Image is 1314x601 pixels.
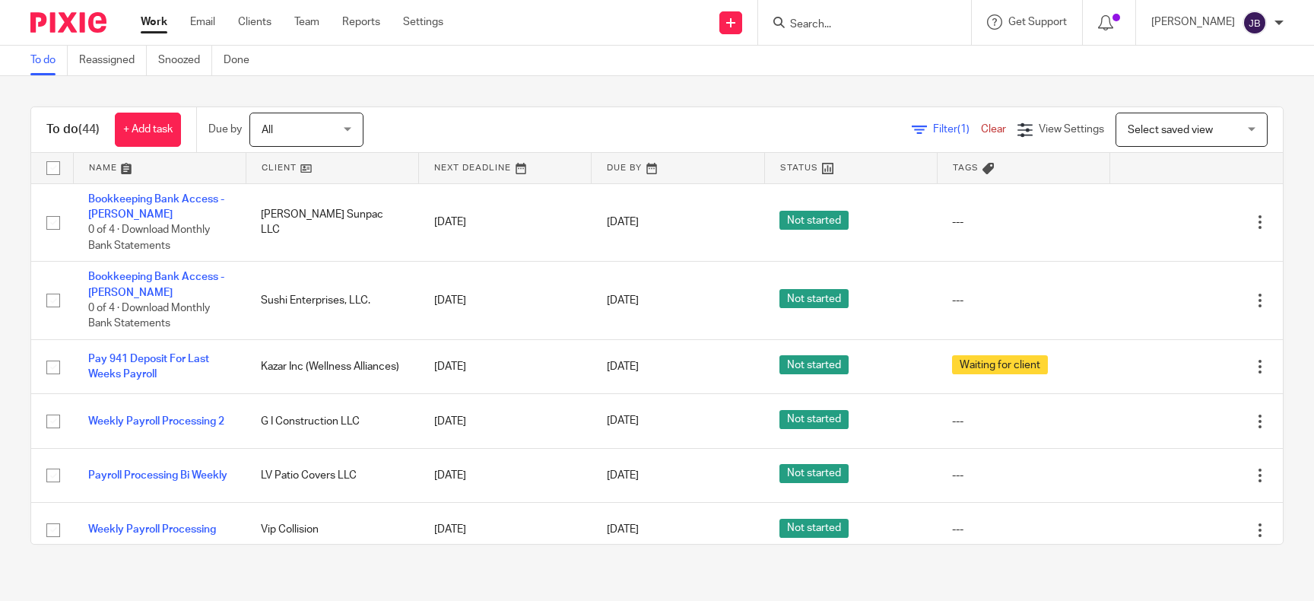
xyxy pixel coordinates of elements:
[952,522,1094,537] div: ---
[88,524,216,535] a: Weekly Payroll Processing
[88,470,227,481] a: Payroll Processing Bi Weekly
[246,262,418,340] td: Sushi Enterprises, LLC.
[342,14,380,30] a: Reports
[607,524,639,535] span: [DATE]
[224,46,261,75] a: Done
[952,414,1094,429] div: ---
[419,394,592,448] td: [DATE]
[79,46,147,75] a: Reassigned
[208,122,242,137] p: Due by
[88,272,224,297] a: Bookkeeping Bank Access - [PERSON_NAME]
[607,361,639,372] span: [DATE]
[88,303,210,329] span: 0 of 4 · Download Monthly Bank Statements
[789,18,925,32] input: Search
[607,470,639,481] span: [DATE]
[294,14,319,30] a: Team
[158,46,212,75] a: Snoozed
[779,464,849,483] span: Not started
[607,416,639,427] span: [DATE]
[88,194,224,220] a: Bookkeeping Bank Access - [PERSON_NAME]
[952,215,1094,230] div: ---
[779,519,849,538] span: Not started
[238,14,271,30] a: Clients
[1039,124,1104,135] span: View Settings
[953,164,979,172] span: Tags
[952,468,1094,483] div: ---
[419,262,592,340] td: [DATE]
[88,416,224,427] a: Weekly Payroll Processing 2
[190,14,215,30] a: Email
[246,183,418,262] td: [PERSON_NAME] Sunpac LLC
[419,503,592,557] td: [DATE]
[262,125,273,135] span: All
[246,394,418,448] td: G I Construction LLC
[141,14,167,30] a: Work
[779,410,849,429] span: Not started
[1128,125,1213,135] span: Select saved view
[933,124,981,135] span: Filter
[607,217,639,227] span: [DATE]
[419,448,592,502] td: [DATE]
[88,354,209,380] a: Pay 941 Deposit For Last Weeks Payroll
[607,295,639,306] span: [DATE]
[779,289,849,308] span: Not started
[246,448,418,502] td: LV Patio Covers LLC
[779,211,849,230] span: Not started
[246,340,418,394] td: Kazar Inc (Wellness Alliances)
[419,183,592,262] td: [DATE]
[419,340,592,394] td: [DATE]
[952,355,1048,374] span: Waiting for client
[78,123,100,135] span: (44)
[957,124,970,135] span: (1)
[952,293,1094,308] div: ---
[981,124,1006,135] a: Clear
[115,113,181,147] a: + Add task
[1243,11,1267,35] img: svg%3E
[1008,17,1067,27] span: Get Support
[1151,14,1235,30] p: [PERSON_NAME]
[30,46,68,75] a: To do
[88,224,210,251] span: 0 of 4 · Download Monthly Bank Statements
[246,503,418,557] td: Vip Collision
[403,14,443,30] a: Settings
[779,355,849,374] span: Not started
[30,12,106,33] img: Pixie
[46,122,100,138] h1: To do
